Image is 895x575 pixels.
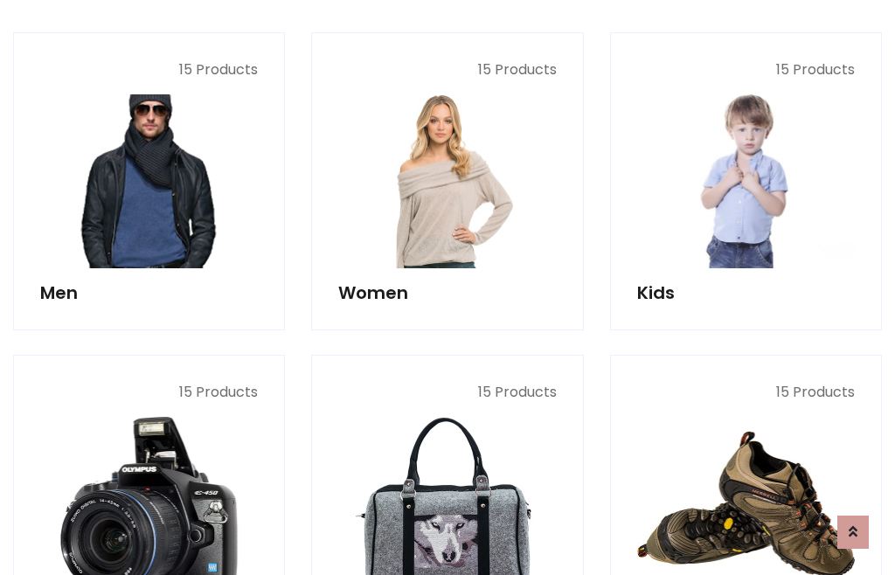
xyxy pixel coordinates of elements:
[637,282,855,303] h5: Kids
[40,382,258,403] p: 15 Products
[40,282,258,303] h5: Men
[338,282,556,303] h5: Women
[338,59,556,80] p: 15 Products
[40,59,258,80] p: 15 Products
[338,382,556,403] p: 15 Products
[637,59,855,80] p: 15 Products
[637,382,855,403] p: 15 Products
